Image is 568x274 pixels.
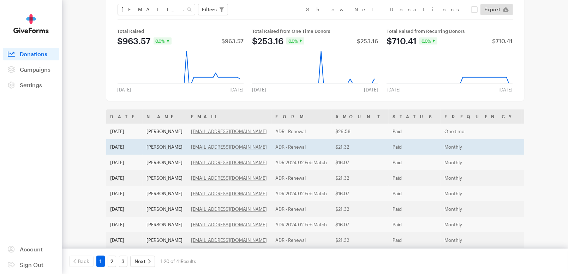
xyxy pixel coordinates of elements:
td: [DATE] [106,170,143,186]
a: Sign Out [3,258,59,271]
td: [PERSON_NAME] [143,232,187,248]
td: Paid [389,139,441,155]
div: Total Raised from One Time Donors [252,28,378,34]
button: Filters [198,4,228,15]
span: Next [134,257,145,266]
input: Search Name & Email [118,4,195,15]
a: Export [480,4,513,15]
a: [EMAIL_ADDRESS][DOMAIN_NAME] [191,222,267,227]
td: $21.32 [331,139,389,155]
div: Total Raised from Recurring Donors [387,28,513,34]
span: Sign Out [20,261,43,268]
td: $26.58 [331,124,389,139]
span: Export [485,5,501,14]
td: $16.07 [331,155,389,170]
span: Settings [20,82,42,88]
a: [EMAIL_ADDRESS][DOMAIN_NAME] [191,237,267,243]
td: Monthly [441,201,521,217]
div: 0.0% [286,37,304,44]
td: ADR - Renewal [271,232,331,248]
td: Monthly [441,217,521,232]
div: $710.41 [387,37,417,45]
td: Paid [389,232,441,248]
td: [DATE] [106,155,143,170]
th: Email [187,109,271,124]
td: $21.32 [331,232,389,248]
th: Status [389,109,441,124]
td: Paid [389,124,441,139]
td: Monthly [441,186,521,201]
a: Campaigns [3,63,59,76]
td: Monthly [441,170,521,186]
a: [EMAIL_ADDRESS][DOMAIN_NAME] [191,206,267,212]
td: ADR - Renewal [271,201,331,217]
td: [PERSON_NAME] [143,201,187,217]
td: [DATE] [106,124,143,139]
td: [PERSON_NAME] [143,248,187,263]
td: Paid [389,155,441,170]
td: Paid [389,217,441,232]
td: Monthly [441,232,521,248]
td: Monthly [441,139,521,155]
td: $21.32 [331,201,389,217]
a: 3 [119,256,127,267]
span: Campaigns [20,66,50,73]
td: [DATE] [106,186,143,201]
th: Form [271,109,331,124]
td: [DATE] [106,248,143,263]
span: Account [20,246,43,252]
td: $16.07 [331,248,389,263]
td: [DATE] [106,217,143,232]
td: Paid [389,248,441,263]
div: $253.16 [357,38,378,44]
div: [DATE] [248,87,270,93]
td: $16.07 [331,186,389,201]
td: [PERSON_NAME] [143,155,187,170]
td: [PERSON_NAME] [143,124,187,139]
td: Monthly [441,155,521,170]
div: [DATE] [494,87,517,93]
td: $21.32 [331,170,389,186]
td: [PERSON_NAME] [143,186,187,201]
a: [EMAIL_ADDRESS][DOMAIN_NAME] [191,144,267,150]
th: Amount [331,109,389,124]
th: Name [143,109,187,124]
td: Paid [389,201,441,217]
td: ADR 2024-02 Feb Match [271,248,331,263]
span: Donations [20,50,47,57]
td: Monthly [441,248,521,263]
div: [DATE] [360,87,382,93]
div: [DATE] [382,87,405,93]
td: [DATE] [106,201,143,217]
span: Results [181,258,196,264]
div: $253.16 [252,37,283,45]
th: Frequency [441,109,521,124]
div: 1-20 of 41 [161,256,196,267]
a: Settings [3,79,59,91]
img: GiveForms [13,14,49,34]
a: 2 [108,256,116,267]
td: [PERSON_NAME] [143,217,187,232]
td: One time [441,124,521,139]
a: [EMAIL_ADDRESS][DOMAIN_NAME] [191,129,267,134]
span: Filters [202,5,217,14]
a: [EMAIL_ADDRESS][DOMAIN_NAME] [191,175,267,181]
td: [DATE] [106,139,143,155]
td: Paid [389,170,441,186]
a: [EMAIL_ADDRESS][DOMAIN_NAME] [191,160,267,165]
td: ADR - Renewal [271,170,331,186]
td: ADR - Renewal [271,124,331,139]
div: $963.57 [118,37,151,45]
div: 0.0% [419,37,437,44]
div: $963.57 [221,38,244,44]
td: [DATE] [106,232,143,248]
div: Total Raised [118,28,244,34]
td: ADR - Renewal [271,139,331,155]
div: $710.41 [492,38,513,44]
td: [PERSON_NAME] [143,139,187,155]
td: ADR 2024-02 Feb Match [271,155,331,170]
td: ADR 2024-02 Feb Match [271,186,331,201]
a: Donations [3,48,59,60]
a: Account [3,243,59,256]
td: [PERSON_NAME] [143,170,187,186]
